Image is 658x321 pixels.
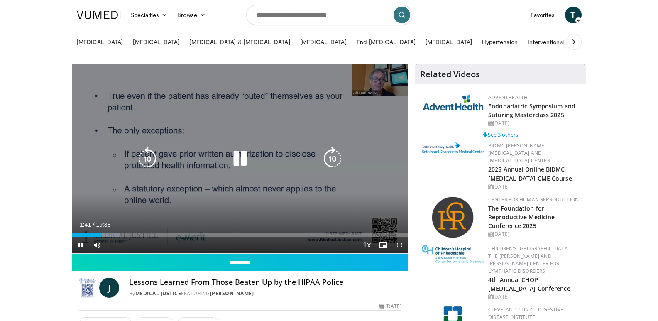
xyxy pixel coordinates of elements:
a: 2025 Annual Online BIDMC [MEDICAL_DATA] CME Course [488,165,572,182]
a: J [99,278,119,298]
span: 1:41 [80,221,91,228]
a: 4th Annual CHOP [MEDICAL_DATA] Conference [488,276,570,292]
a: [MEDICAL_DATA] [421,34,477,50]
a: [MEDICAL_DATA] [295,34,352,50]
button: Mute [89,237,105,253]
a: Specialties [126,7,173,23]
a: See 3 others [483,131,518,138]
a: Children’s [GEOGRAPHIC_DATA], The [PERSON_NAME] and [PERSON_NAME] Center for Lymphatic Disorders [488,245,571,274]
a: Medical Justice [135,290,181,297]
button: Playback Rate [358,237,375,253]
img: c058e059-5986-4522-8e32-16b7599f4943.png.150x105_q85_autocrop_double_scale_upscale_version-0.2.png [431,196,475,240]
a: [MEDICAL_DATA] [72,34,128,50]
a: Cleveland Clinic - Digestive Disease Institute [488,306,563,321]
a: The Foundation for Reproductive Medicine Conference 2025 [488,204,555,230]
button: Fullscreen [391,237,408,253]
h4: Related Videos [420,69,480,79]
img: c96b19ec-a48b-46a9-9095-935f19585444.png.150x105_q85_autocrop_double_scale_upscale_version-0.2.png [422,142,484,153]
img: Medical Justice [79,278,96,298]
a: Hypertension [477,34,523,50]
div: By FEATURING [129,290,402,297]
button: Enable picture-in-picture mode [375,237,391,253]
a: [MEDICAL_DATA] [128,34,184,50]
img: 5c3c682d-da39-4b33-93a5-b3fb6ba9580b.jpg.150x105_q85_autocrop_double_scale_upscale_version-0.2.jpg [422,94,484,111]
a: AdventHealth [488,94,528,101]
img: VuMedi Logo [77,11,121,19]
a: [PERSON_NAME] [210,290,254,297]
a: Browse [172,7,210,23]
div: Progress Bar [72,233,408,237]
span: / [93,221,95,228]
div: [DATE] [488,230,579,238]
button: Pause [72,237,89,253]
a: End-[MEDICAL_DATA] [352,34,421,50]
a: [MEDICAL_DATA] & [MEDICAL_DATA] [184,34,295,50]
a: Endobariatric Symposium and Suturing Masterclass 2025 [488,102,575,119]
div: [DATE] [488,183,579,191]
span: 19:38 [96,221,110,228]
a: Favorites [526,7,560,23]
input: Search topics, interventions [246,5,412,25]
video-js: Video Player [72,64,408,254]
a: Center for Human Reproduction [488,196,579,203]
h4: Lessons Learned From Those Beaten Up by the HIPAA Police [129,278,402,287]
a: T [565,7,582,23]
a: BIDMC [PERSON_NAME][MEDICAL_DATA] and [MEDICAL_DATA] Center [488,142,550,164]
img: ffa5faa8-5a43-44fb-9bed-3795f4b5ac57.jpg.150x105_q85_autocrop_double_scale_upscale_version-0.2.jpg [422,245,484,263]
div: [DATE] [379,303,401,310]
a: Interventional Nephrology [523,34,602,50]
div: [DATE] [488,293,579,301]
div: [DATE] [488,120,579,127]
